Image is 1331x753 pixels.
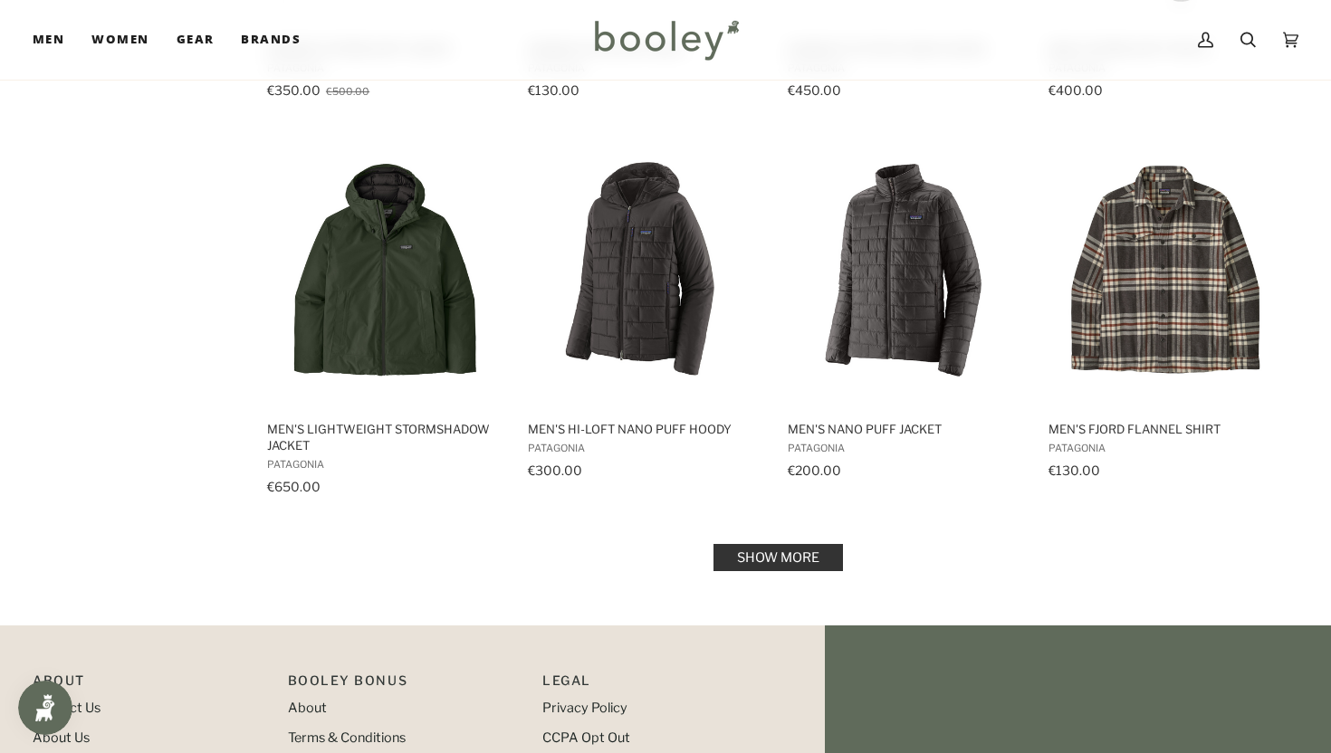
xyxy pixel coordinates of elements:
span: Patagonia [788,442,1022,454]
p: Pipeline_Footer Sub [542,671,780,699]
span: €200.00 [788,462,841,478]
iframe: Button to open loyalty program pop-up [18,681,72,735]
img: Patagonia Men's Fjord Flannel Shirt Catch / Ink Black - Booley Galway [1046,151,1286,391]
span: Men's Fjord Flannel Shirt [1049,421,1283,437]
span: €130.00 [1049,462,1100,478]
span: Men [33,31,64,49]
a: Men's Nano Puff Jacket [785,136,1025,500]
a: Men's Lightweight Stormshadow Jacket [264,136,504,500]
a: Show more [713,544,843,571]
span: €450.00 [788,82,841,98]
div: Pagination [267,549,1289,566]
span: €300.00 [528,462,582,478]
span: Patagonia [528,442,762,454]
span: Patagonia [267,458,502,471]
img: Patagonia Men's Lightweight Stormshadow Jacket Old Growth Green - Booley Galway [264,151,504,391]
span: €350.00 [267,82,321,98]
span: €500.00 [326,85,369,98]
a: Men's Hi-Loft Nano Puff Hoody [525,136,765,500]
img: Patagonia Men's Hi-Loft Nano Puff Hoody Black - Booley Galway [525,151,765,391]
p: Pipeline_Footer Main [33,671,270,699]
p: Booley Bonus [288,671,525,699]
span: Gear [177,31,215,49]
a: About [288,700,327,716]
span: €400.00 [1049,82,1103,98]
a: About Us [33,729,90,746]
a: Men's Fjord Flannel Shirt [1046,136,1286,500]
span: Men's Hi-Loft Nano Puff Hoody [528,421,762,437]
img: Patagonia Men's Nano Puff Jacket Black - Booley Galway [785,151,1025,391]
span: Men's Nano Puff Jacket [788,421,1022,437]
span: €130.00 [528,82,579,98]
a: Privacy Policy [542,700,627,716]
img: Booley [587,14,745,66]
span: €650.00 [267,479,321,494]
a: CCPA Opt Out [542,729,630,746]
span: Men's Lightweight Stormshadow Jacket [267,421,502,453]
a: Terms & Conditions [288,729,406,746]
span: Patagonia [1049,442,1283,454]
span: Brands [241,31,301,49]
span: Women [91,31,148,49]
